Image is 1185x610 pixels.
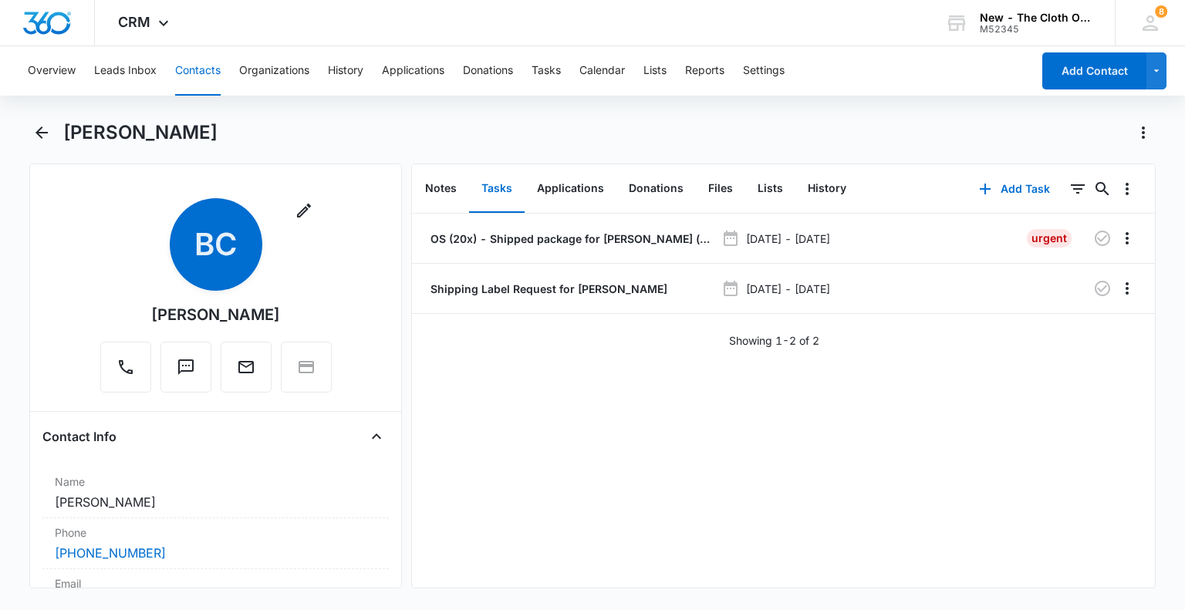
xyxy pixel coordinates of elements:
[1155,5,1167,18] span: 8
[964,170,1065,207] button: Add Task
[743,46,785,96] button: Settings
[55,524,376,541] label: Phone
[616,165,696,213] button: Donations
[364,424,389,449] button: Close
[1115,177,1139,201] button: Overflow Menu
[160,366,211,379] a: Text
[1042,52,1146,89] button: Add Contact
[413,165,469,213] button: Notes
[55,474,376,490] label: Name
[1090,177,1115,201] button: Search...
[980,12,1092,24] div: account name
[151,303,280,326] div: [PERSON_NAME]
[795,165,859,213] button: History
[55,493,376,511] dd: [PERSON_NAME]
[746,231,830,247] p: [DATE] - [DATE]
[28,46,76,96] button: Overview
[55,575,376,591] label: Email
[1115,276,1139,301] button: Overflow Menu
[63,121,218,144] h1: [PERSON_NAME]
[696,165,745,213] button: Files
[221,342,272,393] button: Email
[42,467,388,518] div: Name[PERSON_NAME]
[1065,177,1090,201] button: Filters
[42,518,388,569] div: Phone[PHONE_NUMBER]
[427,281,667,297] a: Shipping Label Request for [PERSON_NAME]
[745,165,795,213] button: Lists
[685,46,724,96] button: Reports
[55,544,166,562] a: [PHONE_NUMBER]
[463,46,513,96] button: Donations
[175,46,221,96] button: Contacts
[532,46,561,96] button: Tasks
[118,14,150,30] span: CRM
[469,165,525,213] button: Tasks
[1155,5,1167,18] div: notifications count
[643,46,667,96] button: Lists
[980,24,1092,35] div: account id
[170,198,262,291] span: BC
[729,332,819,349] p: Showing 1-2 of 2
[42,427,116,446] h4: Contact Info
[29,120,53,145] button: Back
[746,281,830,297] p: [DATE] - [DATE]
[382,46,444,96] button: Applications
[160,342,211,393] button: Text
[100,366,151,379] a: Call
[1027,229,1072,248] div: Urgent
[328,46,363,96] button: History
[579,46,625,96] button: Calendar
[427,231,715,247] a: OS (20x) - Shipped package for [PERSON_NAME] (zone #4)
[94,46,157,96] button: Leads Inbox
[239,46,309,96] button: Organizations
[221,366,272,379] a: Email
[1115,226,1139,251] button: Overflow Menu
[1131,120,1156,145] button: Actions
[100,342,151,393] button: Call
[525,165,616,213] button: Applications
